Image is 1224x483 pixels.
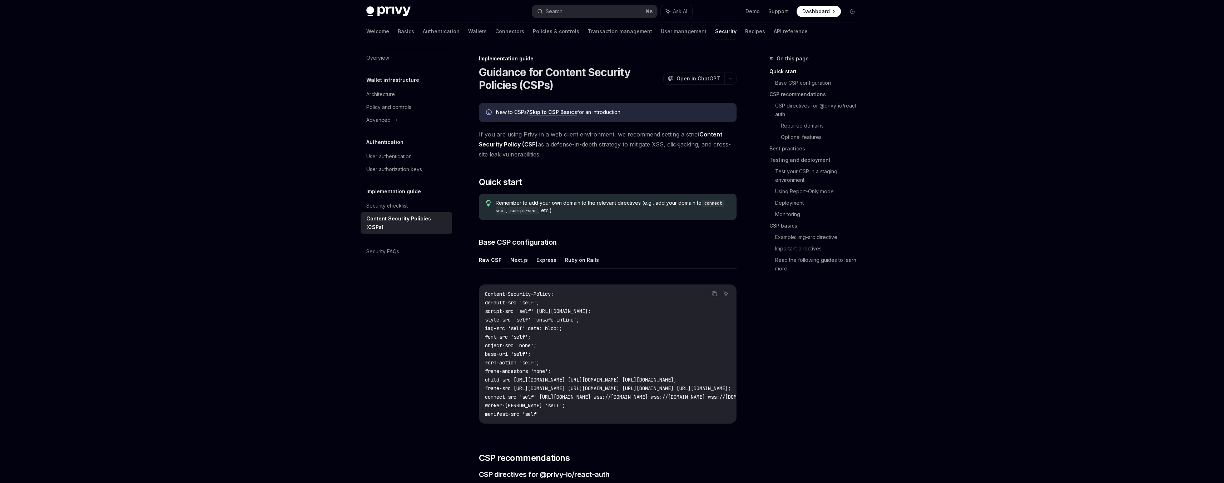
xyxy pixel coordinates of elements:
[366,165,422,174] div: User authorization keys
[366,54,389,62] div: Overview
[485,411,539,417] span: manifest-src 'self'
[366,152,412,161] div: User authentication
[479,176,522,188] span: Quick start
[661,5,692,18] button: Ask AI
[479,237,557,247] span: Base CSP configuration
[588,23,652,40] a: Transaction management
[485,342,536,349] span: object-src 'none';
[775,231,864,243] a: Example: img-src directive
[510,252,528,268] button: Next.js
[507,207,538,214] code: script-src
[485,402,565,409] span: worker-[PERSON_NAME] 'self';
[769,220,864,231] a: CSP basics
[769,89,864,100] a: CSP recommendations
[769,154,864,166] a: Testing and deployment
[536,252,556,268] button: Express
[775,100,864,120] a: CSP directives for @privy-io/react-auth
[781,131,864,143] a: Optional features
[645,9,653,14] span: ⌘ K
[797,6,841,17] a: Dashboard
[677,75,720,82] span: Open in ChatGPT
[485,334,531,340] span: font-src 'self';
[485,368,551,374] span: frame-ancestors 'none';
[775,166,864,186] a: Test your CSP in a staging environment
[715,23,737,40] a: Security
[496,199,729,214] span: Remember to add your own domain to the relevant directives (e.g., add your domain to , , etc.)
[485,377,677,383] span: child-src [URL][DOMAIN_NAME] [URL][DOMAIN_NAME] [URL][DOMAIN_NAME];
[745,23,765,40] a: Recipes
[361,51,452,64] a: Overview
[775,186,864,197] a: Using Report-Only mode
[479,469,610,479] span: CSP directives for @privy-io/react-auth
[777,54,809,63] span: On this page
[398,23,414,40] a: Basics
[529,109,577,115] a: Skip to CSP Basics
[532,5,657,18] button: Search...⌘K
[366,90,395,99] div: Architecture
[775,197,864,209] a: Deployment
[774,23,808,40] a: API reference
[366,187,421,196] h5: Implementation guide
[775,77,864,89] a: Base CSP configuration
[565,252,599,268] button: Ruby on Rails
[479,252,502,268] button: Raw CSP
[768,8,788,15] a: Support
[485,299,539,306] span: default-src 'self';
[366,201,408,210] div: Security checklist
[775,254,864,274] a: Read the following guides to learn more:
[361,88,452,101] a: Architecture
[496,109,729,116] div: New to CSPs? for an introduction.
[710,289,719,298] button: Copy the contents from the code block
[361,163,452,176] a: User authorization keys
[485,351,531,357] span: base-uri 'self';
[366,247,399,256] div: Security FAQs
[479,66,660,91] h1: Guidance for Content Security Policies (CSPs)
[485,325,562,332] span: img-src 'self' data: blob:;
[361,245,452,258] a: Security FAQs
[485,385,731,392] span: frame-src [URL][DOMAIN_NAME] [URL][DOMAIN_NAME] [URL][DOMAIN_NAME] [URL][DOMAIN_NAME];
[485,291,554,297] span: Content-Security-Policy:
[781,120,864,131] a: Required domains
[468,23,487,40] a: Wallets
[533,23,579,40] a: Policies & controls
[486,200,491,206] svg: Tip
[546,7,566,16] div: Search...
[847,6,858,17] button: Toggle dark mode
[366,116,391,124] div: Advanced
[496,200,724,214] code: connect-src
[775,243,864,254] a: Important directives
[366,23,389,40] a: Welcome
[673,8,687,15] span: Ask AI
[366,76,419,84] h5: Wallet infrastructure
[485,317,579,323] span: style-src 'self' 'unsafe-inline';
[479,129,737,159] span: If you are using Privy in a web client environment, we recommend setting a strict as a defense-in...
[486,109,493,116] svg: Info
[366,214,448,231] div: Content Security Policies (CSPs)
[663,73,724,85] button: Open in ChatGPT
[485,359,539,366] span: form-action 'self';
[769,143,864,154] a: Best practices
[769,66,864,77] a: Quick start
[479,55,737,62] div: Implementation guide
[423,23,460,40] a: Authentication
[361,150,452,163] a: User authentication
[366,6,411,16] img: dark logo
[366,138,403,146] h5: Authentication
[775,209,864,220] a: Monitoring
[721,289,730,298] button: Ask AI
[661,23,707,40] a: User management
[802,8,830,15] span: Dashboard
[366,103,411,111] div: Policy and controls
[361,199,452,212] a: Security checklist
[479,452,570,464] span: CSP recommendations
[745,8,760,15] a: Demo
[361,212,452,234] a: Content Security Policies (CSPs)
[495,23,524,40] a: Connectors
[485,394,888,400] span: connect-src 'self' [URL][DOMAIN_NAME] wss://[DOMAIN_NAME] wss://[DOMAIN_NAME] wss://[DOMAIN_NAME]...
[485,308,591,314] span: script-src 'self' [URL][DOMAIN_NAME];
[361,101,452,114] a: Policy and controls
